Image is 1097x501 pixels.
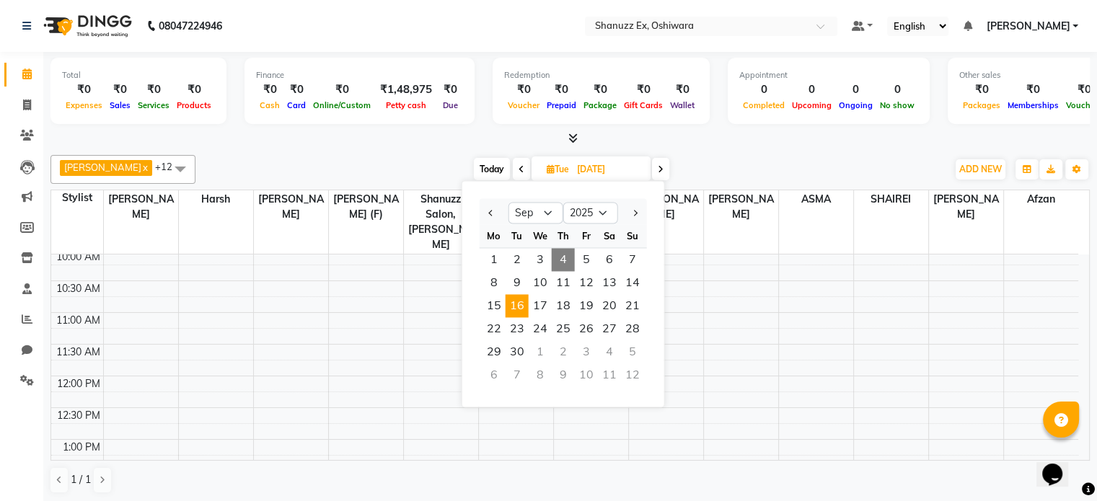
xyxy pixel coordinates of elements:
div: ₹0 [959,81,1004,98]
span: 4 [552,248,575,271]
div: Sunday, September 21, 2025 [621,294,644,317]
span: 23 [506,317,529,340]
a: x [141,161,148,173]
span: Prepaid [543,100,580,110]
span: 1 [483,248,506,271]
div: 1:00 PM [60,440,103,455]
div: 11:00 AM [53,313,103,328]
span: +12 [155,161,183,172]
div: Friday, October 3, 2025 [575,340,598,363]
div: Monday, September 15, 2025 [483,294,506,317]
span: [PERSON_NAME] [929,190,1003,223]
span: Services [134,100,173,110]
span: [PERSON_NAME] (F) [329,190,403,223]
div: ₹0 [543,81,580,98]
span: 8 [483,271,506,294]
span: afzan [1004,190,1079,208]
span: 7 [621,248,644,271]
div: Tu [506,224,529,247]
span: 1 / 1 [71,472,91,487]
span: 13 [598,271,621,294]
div: Saturday, September 6, 2025 [598,248,621,271]
div: Saturday, September 13, 2025 [598,271,621,294]
span: 21 [621,294,644,317]
div: Tuesday, September 16, 2025 [506,294,529,317]
div: Saturday, September 27, 2025 [598,317,621,340]
button: Next month [628,201,640,224]
span: Tue [543,164,573,174]
div: Sunday, October 5, 2025 [621,340,644,363]
div: ₹0 [1004,81,1062,98]
span: [PERSON_NAME] [986,19,1070,34]
div: Thursday, September 18, 2025 [552,294,575,317]
span: 11 [552,271,575,294]
span: 25 [552,317,575,340]
div: Thursday, September 11, 2025 [552,271,575,294]
div: Monday, September 22, 2025 [483,317,506,340]
span: Shanuzz Salon, [PERSON_NAME] [404,190,478,254]
div: Sunday, September 28, 2025 [621,317,644,340]
span: Ongoing [835,100,876,110]
div: Wednesday, September 17, 2025 [529,294,552,317]
div: Wednesday, October 8, 2025 [529,363,552,386]
span: 5 [575,248,598,271]
span: ASMA [779,190,853,208]
div: Thursday, October 9, 2025 [552,363,575,386]
div: Mo [483,224,506,247]
span: Wallet [666,100,698,110]
span: Today [474,158,510,180]
iframe: chat widget [1036,443,1083,487]
span: Products [173,100,215,110]
span: Online/Custom [309,100,374,110]
div: ₹0 [134,81,173,98]
div: Wednesday, September 10, 2025 [529,271,552,294]
span: 14 [621,271,644,294]
div: Sunday, September 7, 2025 [621,248,644,271]
div: Saturday, October 4, 2025 [598,340,621,363]
div: Tuesday, September 23, 2025 [506,317,529,340]
div: Saturday, September 20, 2025 [598,294,621,317]
span: Packages [959,100,1004,110]
span: 2 [506,248,529,271]
span: Sales [106,100,134,110]
div: Th [552,224,575,247]
div: 10:30 AM [53,281,103,296]
span: [PERSON_NAME] [629,190,703,223]
div: Wednesday, September 24, 2025 [529,317,552,340]
div: Wednesday, September 3, 2025 [529,248,552,271]
div: Wednesday, October 1, 2025 [529,340,552,363]
div: Tuesday, September 30, 2025 [506,340,529,363]
div: Monday, September 29, 2025 [483,340,506,363]
div: Sunday, September 14, 2025 [621,271,644,294]
input: 2025-09-16 [573,159,645,180]
div: Stylist [51,190,103,205]
div: ₹0 [309,81,374,98]
select: Select year [563,203,618,224]
div: 0 [788,81,835,98]
div: ₹0 [504,81,543,98]
span: [PERSON_NAME] [64,161,141,173]
span: 29 [483,340,506,363]
div: 11:30 AM [53,345,103,360]
span: 15 [483,294,506,317]
span: SHAIREI [854,190,928,208]
div: Saturday, October 11, 2025 [598,363,621,386]
div: Sa [598,224,621,247]
b: 08047224946 [159,6,222,46]
span: Memberships [1004,100,1062,110]
span: Card [283,100,309,110]
div: Friday, September 19, 2025 [575,294,598,317]
div: ₹1,48,975 [374,81,438,98]
span: Voucher [504,100,543,110]
div: We [529,224,552,247]
div: Redemption [504,69,698,81]
div: ₹0 [666,81,698,98]
select: Select month [508,203,563,224]
div: Tuesday, September 9, 2025 [506,271,529,294]
div: 10:00 AM [53,249,103,265]
div: Fr [575,224,598,247]
div: Thursday, October 2, 2025 [552,340,575,363]
div: Friday, October 10, 2025 [575,363,598,386]
div: ₹0 [620,81,666,98]
div: 12:00 PM [54,376,103,391]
